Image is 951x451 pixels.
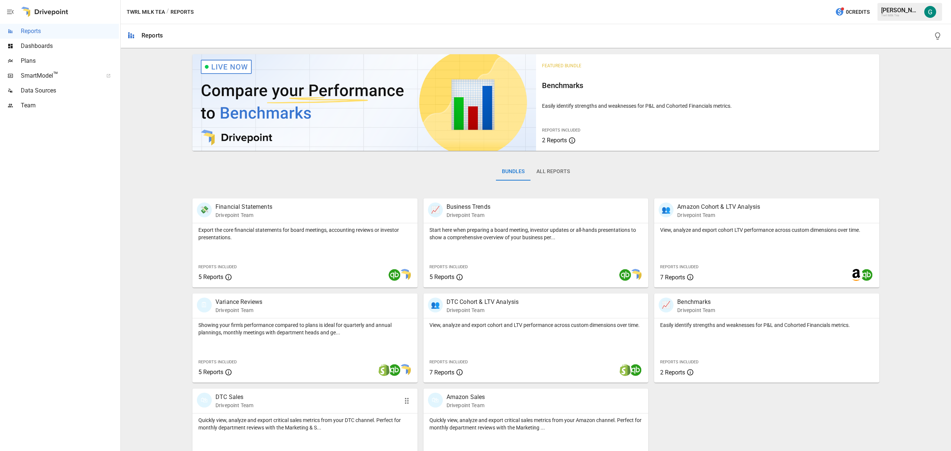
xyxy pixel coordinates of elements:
[881,7,920,14] div: [PERSON_NAME]
[215,306,262,314] p: Drivepoint Team
[542,102,874,110] p: Easily identify strengths and weaknesses for P&L and Cohorted Financials metrics.
[447,298,519,306] p: DTC Cohort & LTV Analysis
[920,1,941,22] button: Gordon Hagedorn
[429,369,454,376] span: 7 Reports
[660,369,685,376] span: 2 Reports
[660,321,873,329] p: Easily identify strengths and weaknesses for P&L and Cohorted Financials metrics.
[198,416,412,431] p: Quickly view, analyze and export critical sales metrics from your DTC channel. Perfect for monthl...
[659,298,674,312] div: 📈
[630,364,642,376] img: quickbooks
[389,269,400,281] img: quickbooks
[924,6,936,18] img: Gordon Hagedorn
[429,360,468,364] span: Reports Included
[530,163,576,181] button: All Reports
[21,86,119,95] span: Data Sources
[215,211,272,219] p: Drivepoint Team
[428,298,443,312] div: 👥
[53,70,58,80] span: ™
[660,274,685,281] span: 7 Reports
[198,265,237,269] span: Reports Included
[198,273,223,280] span: 5 Reports
[447,393,485,402] p: Amazon Sales
[630,269,642,281] img: smart model
[197,202,212,217] div: 💸
[677,306,715,314] p: Drivepoint Team
[542,63,581,68] span: Featured Bundle
[850,269,862,281] img: amazon
[619,269,631,281] img: quickbooks
[192,54,536,151] img: video thumbnail
[21,42,119,51] span: Dashboards
[429,273,454,280] span: 5 Reports
[429,265,468,269] span: Reports Included
[127,7,165,17] button: Twrl Milk Tea
[542,137,567,144] span: 2 Reports
[215,393,253,402] p: DTC Sales
[619,364,631,376] img: shopify
[861,269,873,281] img: quickbooks
[832,5,873,19] button: 0Credits
[21,56,119,65] span: Plans
[881,14,920,17] div: Twrl Milk Tea
[21,27,119,36] span: Reports
[429,226,643,241] p: Start here when preparing a board meeting, investor updates or all-hands presentations to show a ...
[660,360,698,364] span: Reports Included
[198,360,237,364] span: Reports Included
[142,32,163,39] div: Reports
[677,211,760,219] p: Drivepoint Team
[378,364,390,376] img: shopify
[429,416,643,431] p: Quickly view, analyze and export critical sales metrics from your Amazon channel. Perfect for mon...
[677,202,760,211] p: Amazon Cohort & LTV Analysis
[197,393,212,408] div: 🛍
[21,71,98,80] span: SmartModel
[215,298,262,306] p: Variance Reviews
[660,226,873,234] p: View, analyze and export cohort LTV performance across custom dimensions over time.
[215,202,272,211] p: Financial Statements
[447,306,519,314] p: Drivepoint Team
[677,298,715,306] p: Benchmarks
[447,402,485,409] p: Drivepoint Team
[542,80,874,91] h6: Benchmarks
[429,321,643,329] p: View, analyze and export cohort and LTV performance across custom dimensions over time.
[215,402,253,409] p: Drivepoint Team
[197,298,212,312] div: 🗓
[21,101,119,110] span: Team
[428,202,443,217] div: 📈
[399,269,411,281] img: smart model
[542,128,580,133] span: Reports Included
[389,364,400,376] img: quickbooks
[399,364,411,376] img: smart model
[428,393,443,408] div: 🛍
[198,321,412,336] p: Showing your firm's performance compared to plans is ideal for quarterly and annual plannings, mo...
[198,226,412,241] p: Export the core financial statements for board meetings, accounting reviews or investor presentat...
[447,211,490,219] p: Drivepoint Team
[166,7,169,17] div: /
[496,163,530,181] button: Bundles
[846,7,870,17] span: 0 Credits
[447,202,490,211] p: Business Trends
[659,202,674,217] div: 👥
[660,265,698,269] span: Reports Included
[198,369,223,376] span: 5 Reports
